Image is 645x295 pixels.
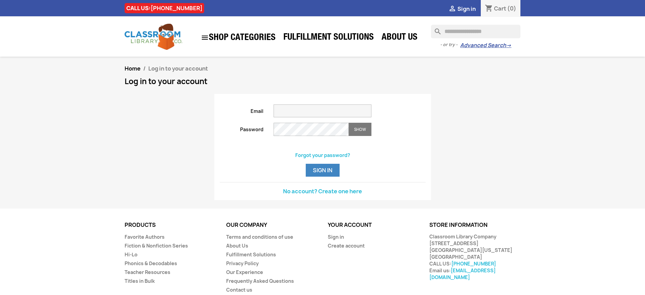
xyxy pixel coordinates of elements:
p: Store information [429,222,521,228]
a: Advanced Search→ [460,42,511,49]
a: Privacy Policy [226,260,259,267]
div: CALL US: [125,3,204,13]
a: [PHONE_NUMBER] [451,260,496,267]
a: About Us [378,31,421,45]
span: - or try - [440,41,460,48]
a: Favorite Authors [125,234,165,240]
p: Products [125,222,216,228]
a: SHOP CATEGORIES [197,30,279,45]
a: Our Experience [226,269,263,275]
a: Hi-Lo [125,251,137,258]
i: shopping_cart [485,5,493,13]
i:  [448,5,456,13]
label: Password [215,123,269,133]
a: About Us [226,242,248,249]
a: Forgot your password? [295,152,350,158]
i:  [201,34,209,42]
a: No account? Create one here [283,188,362,195]
a: Your account [328,221,372,229]
h1: Log in to your account [125,77,521,85]
a: Terms and conditions of use [226,234,293,240]
p: Our company [226,222,318,228]
span: → [506,42,511,49]
button: Show [349,123,371,136]
a: Teacher Resources [125,269,170,275]
input: Password input [274,123,349,136]
a: Titles in Bulk [125,278,155,284]
a: Frequently Asked Questions [226,278,294,284]
a: Fulfillment Solutions [226,251,276,258]
label: Email [215,104,269,115]
button: Sign in [306,164,340,177]
a:  Sign in [448,5,476,13]
img: Classroom Library Company [125,24,182,50]
span: (0) [507,5,516,12]
span: Log in to your account [148,65,208,72]
input: Search [431,25,520,38]
div: Classroom Library Company [STREET_ADDRESS] [GEOGRAPHIC_DATA][US_STATE] [GEOGRAPHIC_DATA] CALL US:... [429,233,521,281]
a: Fulfillment Solutions [280,31,377,45]
a: Phonics & Decodables [125,260,177,267]
i: search [431,25,439,33]
a: Contact us [226,287,252,293]
a: Fiction & Nonfiction Series [125,242,188,249]
a: [EMAIL_ADDRESS][DOMAIN_NAME] [429,267,496,280]
a: [PHONE_NUMBER] [151,4,202,12]
span: Cart [494,5,506,12]
span: Sign in [457,5,476,13]
a: Sign in [328,234,344,240]
a: Create account [328,242,365,249]
a: Home [125,65,141,72]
